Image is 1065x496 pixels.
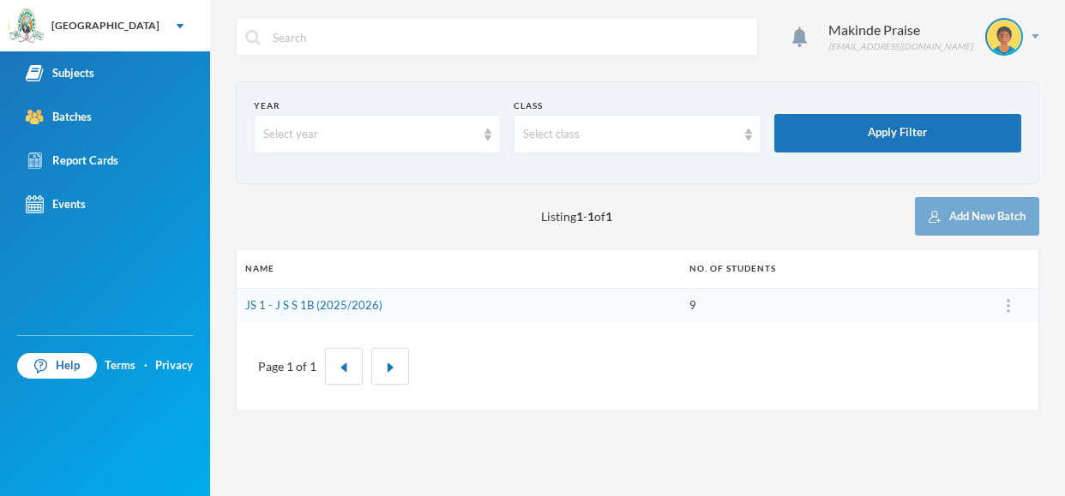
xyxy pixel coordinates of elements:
[155,357,193,374] a: Privacy
[828,40,972,53] div: [EMAIL_ADDRESS][DOMAIN_NAME]
[681,249,979,288] th: No. of students
[576,209,583,224] b: 1
[541,207,612,225] span: Listing - of
[51,18,159,33] div: [GEOGRAPHIC_DATA]
[245,30,261,45] img: search
[254,99,501,112] div: Year
[681,288,979,322] td: 9
[514,99,761,112] div: Class
[26,108,92,126] div: Batches
[987,20,1021,54] img: STUDENT
[1007,299,1010,313] img: ...
[605,209,612,224] b: 1
[105,357,135,374] a: Terms
[26,152,118,170] div: Report Cards
[271,18,749,57] input: Search
[263,126,476,143] div: Select year
[144,357,147,374] div: ·
[828,20,972,40] div: Makinde Praise
[245,298,382,312] a: JS 1 - J S S 1B (2025/2026)
[258,357,316,375] div: Page 1 of 1
[237,249,681,288] th: Name
[26,64,94,82] div: Subjects
[915,197,1039,236] button: Add New Batch
[587,209,594,224] b: 1
[774,114,1021,152] button: Apply Filter
[9,9,44,44] img: logo
[523,126,736,143] div: Select class
[17,353,97,379] a: Help
[26,195,86,213] div: Events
